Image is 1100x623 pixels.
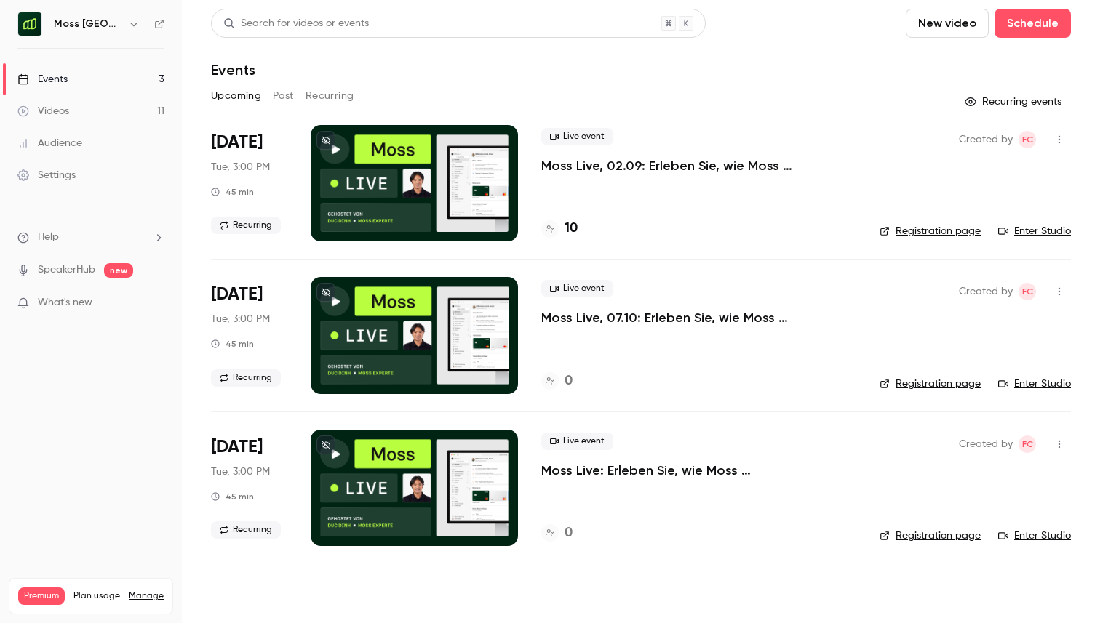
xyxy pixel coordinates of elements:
span: Tue, 3:00 PM [211,160,270,174]
span: Recurring [211,521,281,539]
span: [DATE] [211,435,263,459]
h4: 10 [565,219,578,238]
span: Tue, 3:00 PM [211,465,270,479]
span: new [104,263,133,278]
div: Events [17,72,68,87]
span: [DATE] [211,283,263,306]
iframe: Noticeable Trigger [147,297,164,310]
li: help-dropdown-opener [17,230,164,245]
div: Oct 7 Tue, 3:00 PM (Europe/Berlin) [211,277,287,393]
span: FC [1022,131,1033,148]
span: Felicity Cator [1019,435,1036,453]
span: Tue, 3:00 PM [211,312,270,326]
a: SpeakerHub [38,262,95,278]
span: Created by [959,131,1013,148]
span: Recurring [211,217,281,234]
span: Created by [959,283,1013,300]
a: Enter Studio [998,377,1071,391]
a: 0 [541,371,573,391]
span: Live event [541,128,613,145]
div: Audience [17,136,82,150]
button: New video [906,9,989,38]
div: Videos [17,104,69,118]
span: What's new [38,295,92,310]
div: Nov 4 Tue, 3:00 PM (Europe/Berlin) [211,430,287,546]
div: 45 min [211,186,254,198]
span: Plan usage [73,590,120,602]
span: FC [1022,435,1033,453]
div: 45 min [211,338,254,350]
a: Registration page [880,377,981,391]
h1: Events [211,61,255,79]
div: Search for videos or events [223,16,369,31]
a: Manage [129,590,164,602]
span: Created by [959,435,1013,453]
div: Settings [17,168,76,182]
a: 0 [541,523,573,543]
a: Moss Live: Erleben Sie, wie Moss Ausgabenmanagement automatisiert [541,462,856,479]
button: Recurring [306,84,354,108]
h4: 0 [565,523,573,543]
a: Moss Live, 07.10: Erleben Sie, wie Moss Ausgabenmanagement automatisiert [541,309,856,326]
span: [DATE] [211,131,263,154]
button: Past [273,84,294,108]
a: 10 [541,219,578,238]
h4: 0 [565,371,573,391]
a: Enter Studio [998,224,1071,238]
span: Help [38,230,59,245]
button: Schedule [995,9,1071,38]
a: Registration page [880,528,981,543]
div: Sep 2 Tue, 3:00 PM (Europe/Berlin) [211,125,287,241]
span: Premium [18,587,65,605]
span: FC [1022,283,1033,300]
a: Enter Studio [998,528,1071,543]
div: 45 min [211,491,254,502]
a: Registration page [880,224,981,238]
span: Live event [541,280,613,297]
span: Live event [541,433,613,450]
span: Felicity Cator [1019,131,1036,148]
button: Recurring events [958,90,1071,113]
span: Recurring [211,369,281,387]
span: Felicity Cator [1019,283,1036,300]
a: Moss Live, 02.09: Erleben Sie, wie Moss Ausgabenmanagement automatisiert [541,157,856,174]
button: Upcoming [211,84,261,108]
h6: Moss [GEOGRAPHIC_DATA] [54,17,122,31]
img: Moss Deutschland [18,12,41,36]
